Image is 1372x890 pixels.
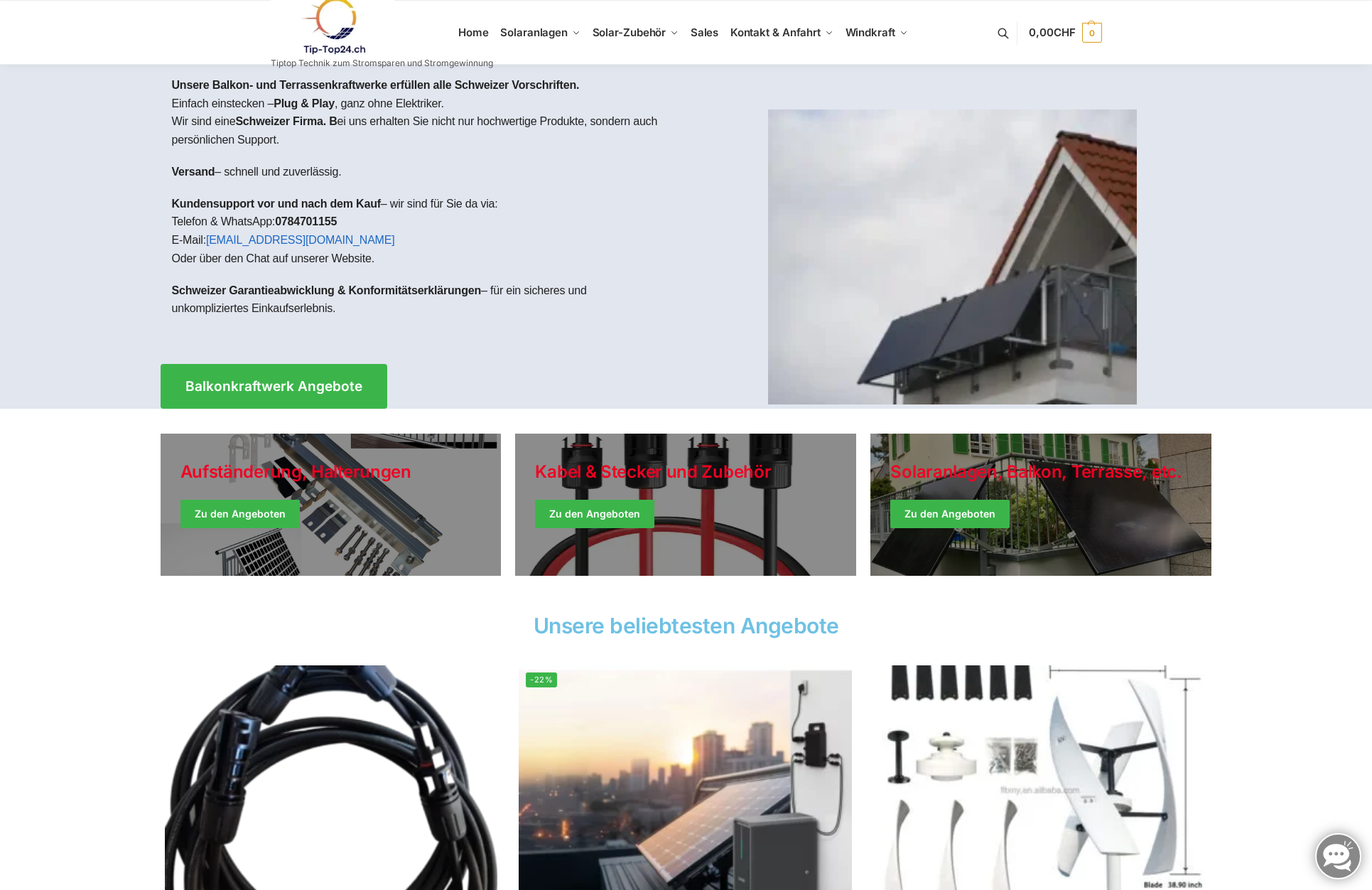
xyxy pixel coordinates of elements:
[172,166,215,178] strong: Versand
[275,215,337,227] strong: 0784701155
[870,434,1211,576] a: Winter Jackets
[839,1,914,65] a: Windkraft
[161,364,387,409] a: Balkonkraftwerk Angebote
[684,1,724,65] a: Sales
[586,1,684,65] a: Solar-Zubehör
[274,97,335,109] strong: Plug & Play
[161,615,1212,636] h2: Unsere beliebtesten Angebote
[271,59,493,68] p: Tiptop Technik zum Stromsparen und Stromgewinnung
[691,26,719,39] span: Sales
[515,434,856,576] a: Holiday Style
[185,380,362,393] span: Balkonkraftwerk Angebote
[172,198,381,210] strong: Kundensupport vor und nach dem Kauf
[1029,11,1101,54] a: 0,00CHF 0
[172,112,675,149] p: Wir sind eine ei uns erhalten Sie nicht nur hochwertige Produkte, sondern auch persönlichen Support.
[593,26,666,39] span: Solar-Zubehör
[161,434,502,576] a: Holiday Style
[172,284,482,296] strong: Schweizer Garantieabwicklung & Konformitätserklärungen
[768,109,1137,404] img: Home 1
[1029,26,1075,39] span: 0,00
[1082,23,1102,43] span: 0
[172,163,675,181] p: – schnell und zuverlässig.
[235,115,337,127] strong: Schweizer Firma. B
[500,26,568,39] span: Solaranlagen
[172,195,675,267] p: – wir sind für Sie da via: Telefon & WhatsApp: E-Mail: Oder über den Chat auf unserer Website.
[495,1,586,65] a: Solaranlagen
[206,234,395,246] a: [EMAIL_ADDRESS][DOMAIN_NAME]
[1054,26,1076,39] span: CHF
[161,65,686,343] div: Einfach einstecken – , ganz ohne Elektriker.
[724,1,839,65] a: Kontakt & Anfahrt
[846,26,895,39] span: Windkraft
[730,26,821,39] span: Kontakt & Anfahrt
[172,282,675,318] p: – für ein sicheres und unkompliziertes Einkaufserlebnis.
[172,79,580,91] strong: Unsere Balkon- und Terrassenkraftwerke erfüllen alle Schweizer Vorschriften.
